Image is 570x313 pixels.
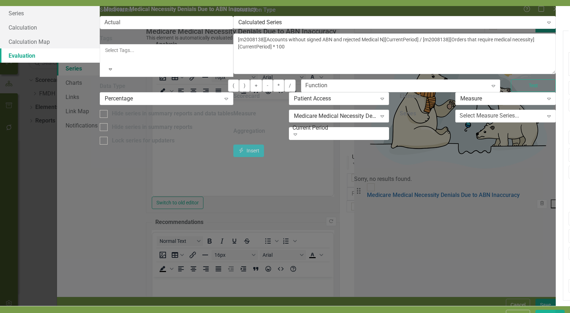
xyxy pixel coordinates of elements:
div: Patient Access [294,94,377,103]
textarea: [m2008138][Accounts without signed ABN and rejected Medical N][CurrentPeriod] / [m2008138][Orders... [233,33,556,74]
label: Data Type [100,82,233,90]
button: / [284,79,296,92]
label: Series [400,110,416,118]
label: Element [400,92,421,100]
div: Select Measure Series... [460,112,519,120]
button: Insert [233,145,264,157]
div: Measure [460,94,543,103]
button: ) [239,79,250,92]
div: Calculated Series [238,18,543,26]
label: Measure [233,110,256,118]
input: Series Name [100,16,233,29]
div: Hide series in summary reports [112,123,192,131]
div: Hide series in summary reports and data tables [112,110,233,118]
label: Tags [100,35,233,43]
button: ( [228,79,239,92]
label: Scorecard [233,92,260,100]
div: Medicare Medical Necessity Denials Due to ABN Inaccuracy [294,112,377,120]
div: Function [305,82,327,90]
button: Test [511,79,556,92]
label: Series Name [100,6,233,14]
label: Aggregation [233,127,265,135]
div: Percentage [105,95,221,103]
button: + [250,79,262,92]
label: Calculation Type [233,6,556,14]
div: Current Period [292,124,390,132]
div: Select Tags... [105,47,228,54]
div: Lock series for updaters [112,137,175,145]
button: - [262,79,273,92]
